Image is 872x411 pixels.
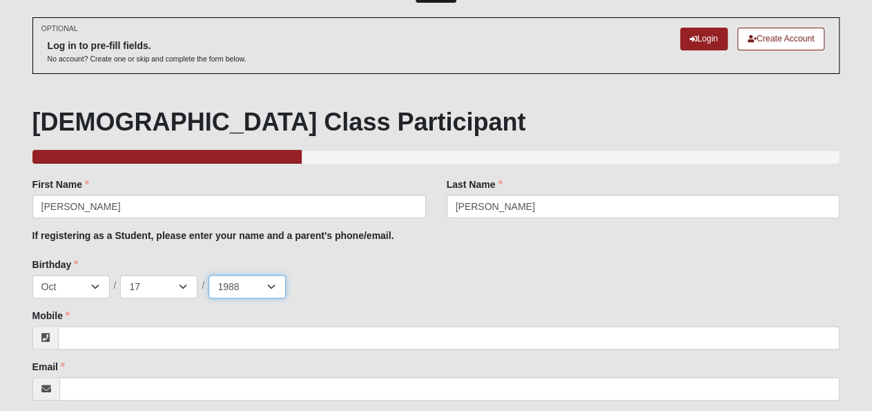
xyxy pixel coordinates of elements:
[32,258,79,271] label: Birthday
[32,309,70,323] label: Mobile
[114,278,117,294] span: /
[202,278,204,294] span: /
[32,107,840,137] h1: [DEMOGRAPHIC_DATA] Class Participant
[41,23,78,34] small: OPTIONAL
[32,178,89,191] label: First Name
[32,230,394,241] b: If registering as a Student, please enter your name and a parent's phone/email.
[737,28,825,50] a: Create Account
[447,178,503,191] label: Last Name
[680,28,728,50] a: Login
[32,360,65,374] label: Email
[48,40,246,52] h6: Log in to pre-fill fields.
[48,54,246,64] p: No account? Create one or skip and complete the form below.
